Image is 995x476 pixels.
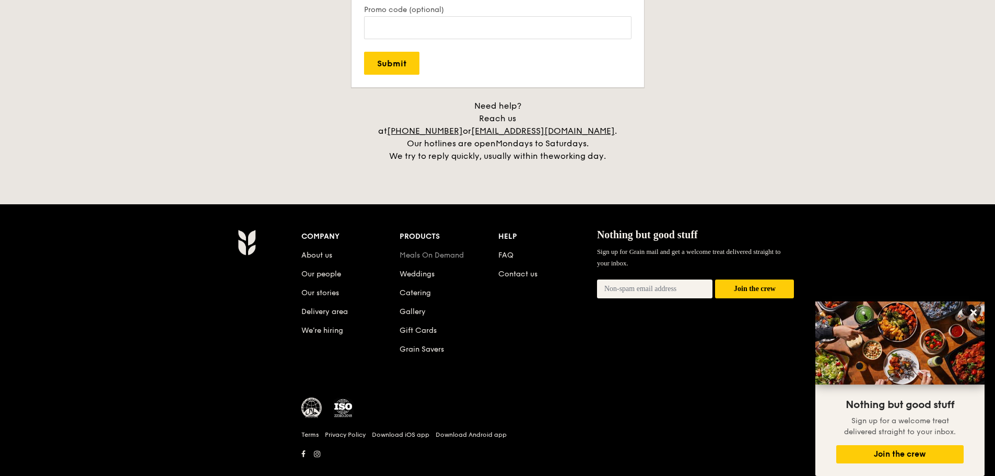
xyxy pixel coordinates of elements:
span: working day. [554,151,606,161]
button: Join the crew [715,280,794,299]
div: Need help? Reach us at or . Our hotlines are open We try to reply quickly, usually within the [367,100,628,162]
img: MUIS Halal Certified [301,398,322,419]
span: Sign up for Grain mail and get a welcome treat delivered straight to your inbox. [597,248,781,267]
div: Company [301,229,400,244]
button: Join the crew [836,445,964,463]
a: [PHONE_NUMBER] [387,126,463,136]
a: Gallery [400,307,426,316]
label: Promo code (optional) [364,5,631,14]
span: Sign up for a welcome treat delivered straight to your inbox. [844,416,956,436]
a: Delivery area [301,307,348,316]
span: Nothing but good stuff [846,399,954,411]
a: About us [301,251,332,260]
a: Download iOS app [372,431,429,439]
a: Meals On Demand [400,251,464,260]
a: Weddings [400,270,435,278]
a: Privacy Policy [325,431,366,439]
a: We’re hiring [301,326,343,335]
h6: Revision [197,461,799,470]
img: AYc88T3wAAAABJRU5ErkJggg== [238,229,256,256]
div: Help [498,229,597,244]
span: Nothing but good stuff [597,229,698,240]
a: FAQ [498,251,513,260]
img: DSC07876-Edit02-Large.jpeg [815,301,985,385]
a: Contact us [498,270,537,278]
a: [EMAIL_ADDRESS][DOMAIN_NAME] [471,126,615,136]
img: ISO Certified [333,398,354,419]
a: Our stories [301,288,339,297]
a: Grain Savers [400,345,444,354]
a: Download Android app [436,431,507,439]
div: Products [400,229,498,244]
input: Non-spam email address [597,280,713,298]
a: Gift Cards [400,326,437,335]
span: Mondays to Saturdays. [496,138,589,148]
a: Catering [400,288,431,297]
input: Submit [364,52,419,75]
button: Close [965,304,982,321]
a: Our people [301,270,341,278]
a: Terms [301,431,319,439]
